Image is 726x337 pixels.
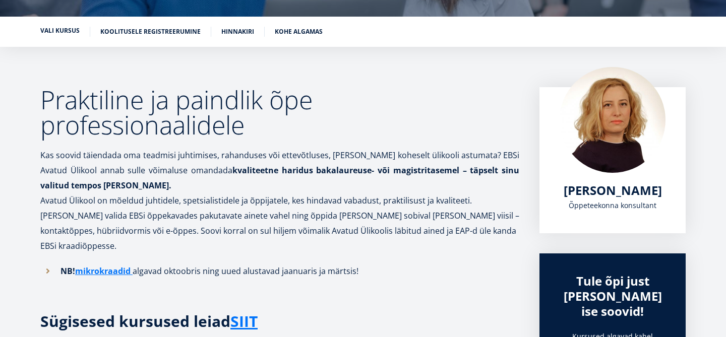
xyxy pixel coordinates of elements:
[560,198,665,213] div: Õppeteekonna konsultant
[275,27,323,37] a: Kohe algamas
[100,27,201,37] a: Koolitusele registreerumine
[239,1,271,10] span: First name
[230,314,258,329] a: SIIT
[40,148,519,193] p: Kas soovid täiendada oma teadmisi juhtimises, rahanduses või ettevõtluses, [PERSON_NAME] koheselt...
[564,183,662,198] a: [PERSON_NAME]
[560,274,665,319] div: Tule õpi just [PERSON_NAME] ise soovid!
[40,87,519,138] h2: Praktiline ja paindlik õpe professionaalidele
[564,182,662,198] span: [PERSON_NAME]
[40,165,519,191] strong: kvaliteetne haridus bakalaureuse- või magistritasemel – täpselt sinu valitud tempos [PERSON_NAME].
[75,263,83,279] a: m
[221,27,254,37] a: Hinnakiri
[40,311,258,331] strong: Sügisesed kursused leiad
[40,193,519,253] p: Avatud Ülikool on mõeldud juhtidele, spetsialistidele ja õppijatele, kes hindavad vabadust, prakt...
[60,265,133,277] strong: NB!
[83,263,131,279] a: ikrokraadid
[40,26,80,36] a: Vali kursus
[40,263,519,279] li: algavad oktoobris ning uued alustavad jaanuaris ja märtsis!
[560,67,665,173] img: Kadri Osula Learning Journey Advisor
